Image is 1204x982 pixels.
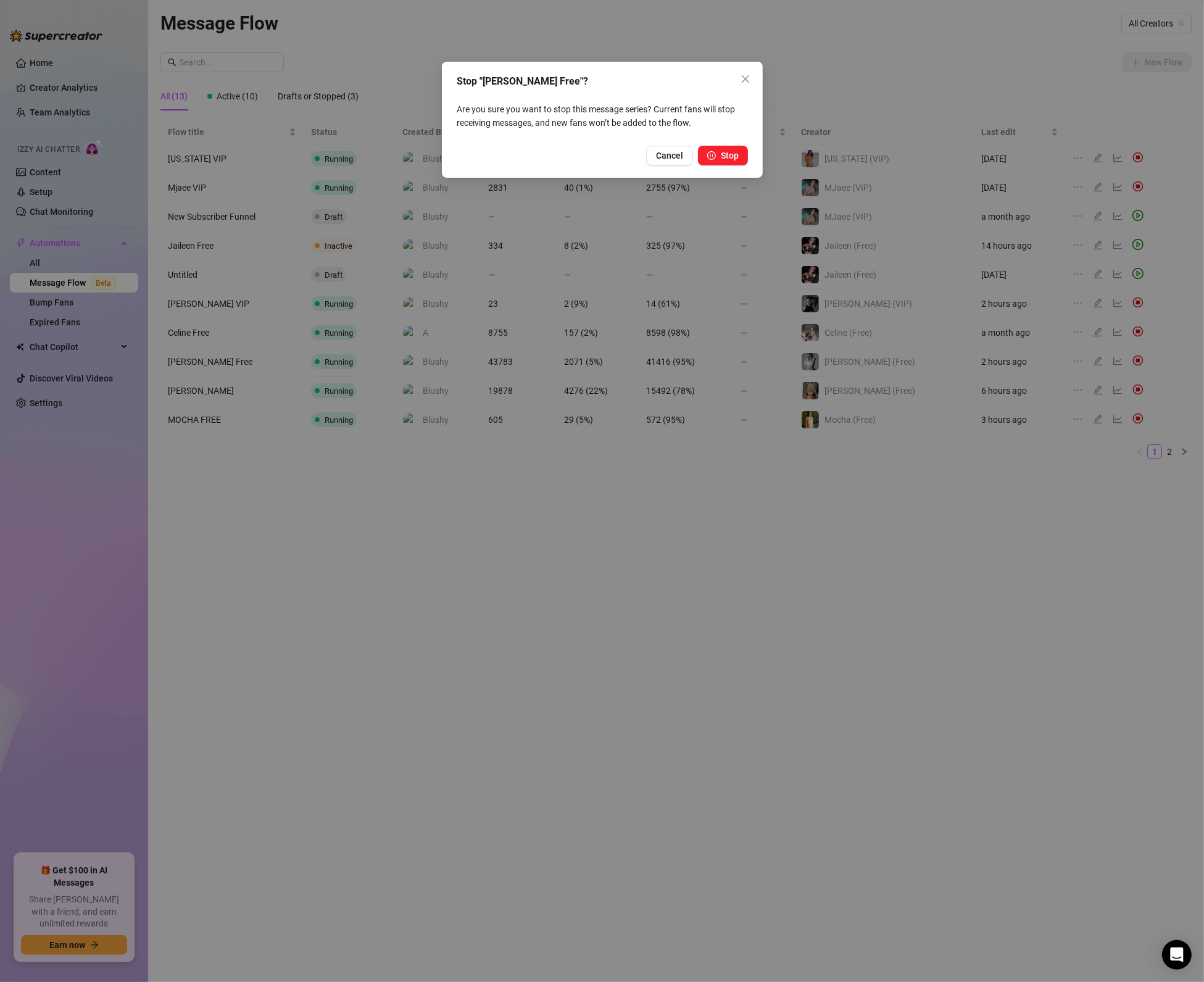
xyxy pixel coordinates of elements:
span: pause-circle [707,151,716,160]
button: Stop [698,146,748,165]
span: Stop [721,151,739,160]
button: Close [736,69,755,89]
button: Cancel [646,146,693,165]
p: Are you sure you want to stop this message series? Current fans will stop receiving messages, and... [457,102,748,130]
span: Close [736,74,755,84]
span: close [741,74,750,84]
div: Open Intercom Messenger [1162,940,1192,970]
span: Cancel [656,151,683,160]
div: Stop "[PERSON_NAME] Free"? [457,74,748,89]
